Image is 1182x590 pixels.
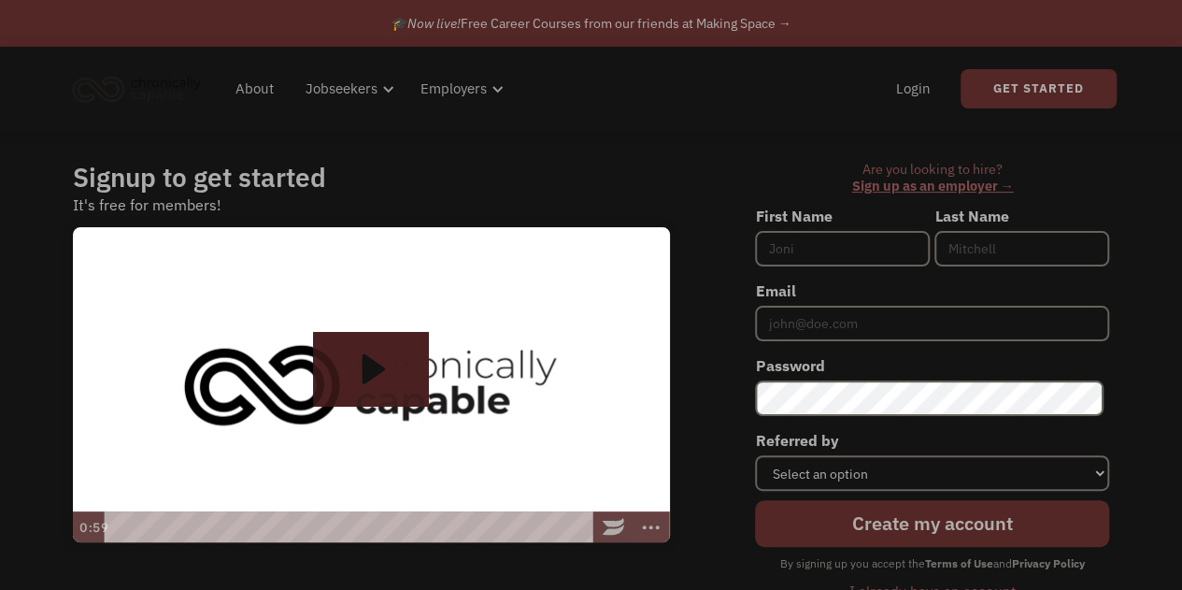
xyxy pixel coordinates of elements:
div: 🎓 Free Career Courses from our friends at Making Space → [392,12,791,35]
a: About [224,59,285,119]
a: Get Started [961,69,1117,108]
div: Are you looking to hire? ‍ [755,161,1109,195]
div: Employers [420,78,487,100]
button: Play Video: Introducing Chronically Capable [313,332,430,407]
img: Introducing Chronically Capable [73,227,670,543]
div: Jobseekers [294,59,400,119]
label: Referred by [755,425,1109,455]
input: Joni [755,231,930,266]
img: Chronically Capable logo [66,68,206,109]
strong: Privacy Policy [1012,556,1085,570]
a: Login [885,59,942,119]
strong: Terms of Use [925,556,993,570]
div: Playbar [113,511,586,543]
div: Employers [409,59,509,119]
em: Now live! [407,15,461,32]
label: First Name [755,201,930,231]
a: Sign up as an employer → [851,177,1013,194]
a: Wistia Logo -- Learn More [595,511,633,543]
input: Mitchell [934,231,1109,266]
label: Password [755,351,1109,381]
h2: Signup to get started [73,161,326,194]
input: john@doe.com [755,306,1109,341]
button: Show more buttons [633,511,670,543]
div: By signing up you accept the and [771,552,1094,576]
label: Last Name [934,201,1109,231]
input: Create my account [755,500,1109,546]
div: It's free for members! [73,194,221,216]
div: Jobseekers [306,78,377,100]
label: Email [755,276,1109,306]
a: home [66,68,215,109]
